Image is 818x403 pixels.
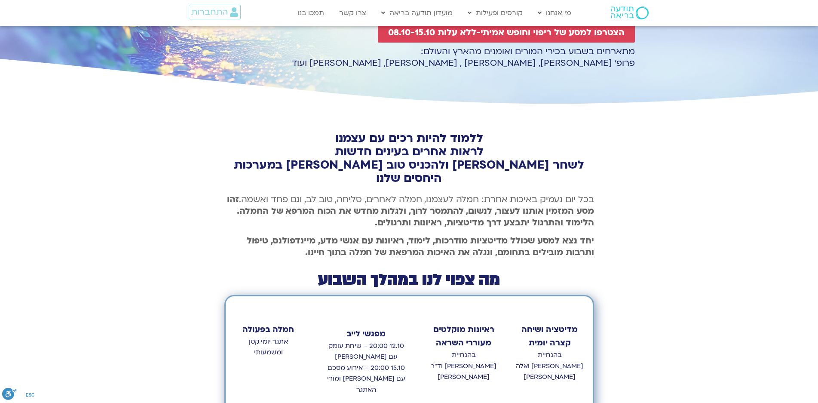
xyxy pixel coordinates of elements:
[433,324,494,349] strong: ראיונות מוקלטים מעוררי השראה
[388,28,625,37] span: הצטרפו למסע של ריפוי וחופש אמיתי-ללא עלות 08.10-15.10
[247,235,594,258] b: יחד נצא למסע שכולל מדיטציות מודרכות, לימוד, ראיונות עם אנשי מדע, מיינדפולנס, טיפול ותרבות מובילים...
[429,350,498,383] p: בהנחיית [PERSON_NAME] וד״ר [PERSON_NAME]
[335,5,371,21] a: צרו קשר
[324,341,407,396] p: 12.10 20:00 – שיחת עומק עם [PERSON_NAME] 15.10 20:00 – אירוע מסכם עם [PERSON_NAME] ומורי האתגר
[191,7,228,17] span: התחברות
[378,22,635,43] a: הצטרפו למסע של ריפוי וחופש אמיתי-ללא עלות 08.10-15.10
[533,5,576,21] a: מי אנחנו
[521,324,578,349] strong: מדיטציה ושיחה קצרה יומית
[242,324,294,335] strong: חמלה בפעולה
[611,6,649,19] img: תודעה בריאה
[377,5,457,21] a: מועדון תודעה בריאה
[227,194,594,228] b: זהו מסע המזמין אותנו לעצור, לנשום, להתמסר לרוך, ולגלות מחדש את הכוח המרפא של החמלה. הלימוד והתרגו...
[224,194,594,228] p: בכל יום נעמיק באיכות אחרת: חמלה לעצמנו, חמלה לאחרים, סליחה, טוב לב, וגם פחד ואשמה.
[189,5,241,19] a: התחברות
[224,273,594,287] h2: מה צפוי לנו במהלך השבוע
[234,336,303,358] p: אתגר יומי קטן ומשמעותי
[515,350,584,383] p: בהנחיית [PERSON_NAME] ואלה [PERSON_NAME]
[224,132,594,185] h2: ללמוד להיות רכים עם עצמנו לראות אחרים בעינים חדשות לשחר [PERSON_NAME] ולהכניס טוב [PERSON_NAME] ב...
[346,329,386,339] strong: מפגשי לייב
[293,5,328,21] a: תמכו בנו
[184,46,635,69] p: מתארחים בשבוע בכירי המורים ואומנים מהארץ והעולם: פרופ׳ [PERSON_NAME], [PERSON_NAME] , [PERSON_NAM...
[463,5,527,21] a: קורסים ופעילות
